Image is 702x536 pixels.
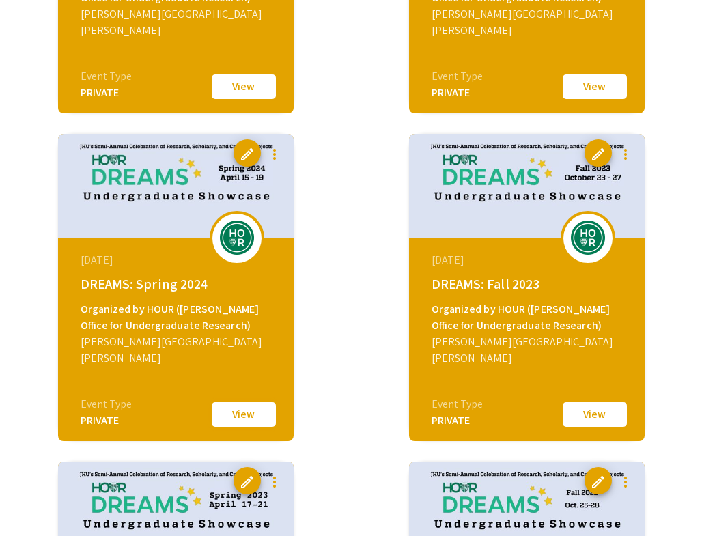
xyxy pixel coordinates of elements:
[617,146,634,163] mat-icon: more_vert
[432,6,626,39] div: [PERSON_NAME][GEOGRAPHIC_DATA][PERSON_NAME]
[567,221,608,255] img: dreams-fall-2023_eventLogo_4fff3a_.png
[266,474,283,490] mat-icon: more_vert
[432,274,626,294] div: DREAMS: Fall 2023
[81,6,275,39] div: [PERSON_NAME][GEOGRAPHIC_DATA][PERSON_NAME]
[81,412,132,429] div: PRIVATE
[432,68,483,85] div: Event Type
[239,474,255,490] span: edit
[585,139,612,167] button: edit
[432,85,483,101] div: PRIVATE
[234,139,261,167] button: edit
[81,274,275,294] div: DREAMS: Spring 2024
[590,146,606,163] span: edit
[590,474,606,490] span: edit
[58,134,294,238] img: dreams-spring-2024_eventCoverPhoto_ffb700__thumb.jpg
[432,252,626,268] div: [DATE]
[585,467,612,494] button: edit
[432,396,483,412] div: Event Type
[409,134,645,238] img: dreams-fall-2023_eventCoverPhoto_d3d732__thumb.jpg
[432,301,626,334] div: Organized by HOUR ([PERSON_NAME] Office for Undergraduate Research)
[210,400,278,429] button: View
[432,334,626,367] div: [PERSON_NAME][GEOGRAPHIC_DATA][PERSON_NAME]
[81,68,132,85] div: Event Type
[210,72,278,101] button: View
[81,301,275,334] div: Organized by HOUR ([PERSON_NAME] Office for Undergraduate Research)
[561,72,629,101] button: View
[81,85,132,101] div: PRIVATE
[266,146,283,163] mat-icon: more_vert
[81,396,132,412] div: Event Type
[216,221,257,255] img: dreams-spring-2024_eventLogo_346f6f_.png
[10,475,58,526] iframe: Chat
[239,146,255,163] span: edit
[561,400,629,429] button: View
[234,467,261,494] button: edit
[81,334,275,367] div: [PERSON_NAME][GEOGRAPHIC_DATA][PERSON_NAME]
[617,474,634,490] mat-icon: more_vert
[81,252,275,268] div: [DATE]
[432,412,483,429] div: PRIVATE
